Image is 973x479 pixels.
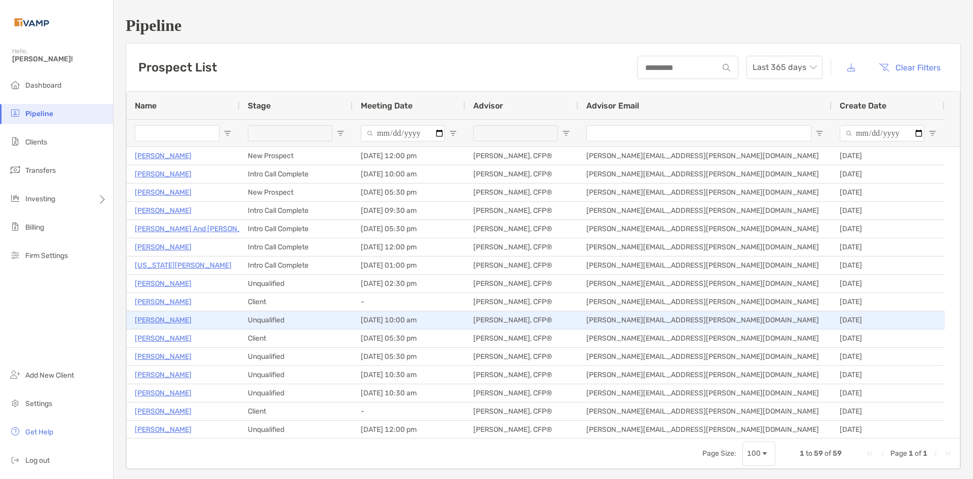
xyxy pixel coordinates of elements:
img: logout icon [9,454,21,466]
div: [PERSON_NAME][EMAIL_ADDRESS][PERSON_NAME][DOMAIN_NAME] [578,293,832,311]
p: [PERSON_NAME] [135,369,192,381]
div: [DATE] 05:30 pm [353,220,465,238]
img: pipeline icon [9,107,21,119]
span: Meeting Date [361,101,413,110]
div: [PERSON_NAME][EMAIL_ADDRESS][PERSON_NAME][DOMAIN_NAME] [578,220,832,238]
div: New Prospect [240,147,353,165]
img: Zoe Logo [12,4,51,41]
div: [PERSON_NAME][EMAIL_ADDRESS][PERSON_NAME][DOMAIN_NAME] [578,421,832,438]
div: Intro Call Complete [240,256,353,274]
span: Investing [25,195,55,203]
span: Get Help [25,428,53,436]
span: of [825,449,831,458]
span: [PERSON_NAME]! [12,55,107,63]
a: [PERSON_NAME] [135,423,192,436]
div: [DATE] [832,311,945,329]
div: Unqualified [240,275,353,292]
span: Clients [25,138,47,146]
div: [DATE] 12:00 pm [353,238,465,256]
a: [PERSON_NAME] [135,332,192,345]
div: [DATE] [832,421,945,438]
a: [PERSON_NAME] [135,296,192,308]
img: input icon [723,64,730,71]
p: [PERSON_NAME] [135,314,192,326]
div: Unqualified [240,384,353,402]
span: Last 365 days [753,56,816,79]
span: Advisor Email [586,101,639,110]
p: [PERSON_NAME] And [PERSON_NAME] [135,223,264,235]
div: [DATE] 12:00 pm [353,421,465,438]
div: Page Size [742,441,775,466]
input: Create Date Filter Input [840,125,924,141]
div: [PERSON_NAME][EMAIL_ADDRESS][PERSON_NAME][DOMAIN_NAME] [578,384,832,402]
button: Open Filter Menu [815,129,824,137]
img: investing icon [9,192,21,204]
div: [DATE] 05:30 pm [353,329,465,347]
span: Pipeline [25,109,53,118]
div: [PERSON_NAME][EMAIL_ADDRESS][PERSON_NAME][DOMAIN_NAME] [578,329,832,347]
input: Name Filter Input [135,125,219,141]
span: Page [890,449,907,458]
button: Open Filter Menu [562,129,570,137]
img: firm-settings icon [9,249,21,261]
div: [DATE] [832,256,945,274]
div: [PERSON_NAME][EMAIL_ADDRESS][PERSON_NAME][DOMAIN_NAME] [578,202,832,219]
div: [PERSON_NAME], CFP® [465,147,578,165]
span: Create Date [840,101,886,110]
div: [DATE] [832,147,945,165]
a: [US_STATE][PERSON_NAME] [135,259,232,272]
div: [PERSON_NAME], CFP® [465,384,578,402]
div: [PERSON_NAME], CFP® [465,183,578,201]
a: [PERSON_NAME] [135,387,192,399]
div: [PERSON_NAME][EMAIL_ADDRESS][PERSON_NAME][DOMAIN_NAME] [578,238,832,256]
div: Intro Call Complete [240,220,353,238]
img: transfers icon [9,164,21,176]
div: [DATE] 02:30 pm [353,275,465,292]
span: Name [135,101,157,110]
span: Firm Settings [25,251,68,260]
input: Meeting Date Filter Input [361,125,445,141]
div: [DATE] 10:00 am [353,311,465,329]
div: Client [240,329,353,347]
div: Client [240,402,353,420]
div: Unqualified [240,311,353,329]
div: Intro Call Complete [240,202,353,219]
img: clients icon [9,135,21,148]
div: [DATE] [832,202,945,219]
div: [DATE] [832,384,945,402]
div: [DATE] [832,293,945,311]
a: [PERSON_NAME] [135,150,192,162]
div: [PERSON_NAME][EMAIL_ADDRESS][PERSON_NAME][DOMAIN_NAME] [578,311,832,329]
h3: Prospect List [138,60,217,75]
div: [DATE] 10:30 am [353,366,465,384]
div: [PERSON_NAME][EMAIL_ADDRESS][PERSON_NAME][DOMAIN_NAME] [578,256,832,274]
span: Dashboard [25,81,61,90]
div: [PERSON_NAME], CFP® [465,220,578,238]
a: [PERSON_NAME] [135,405,192,418]
span: 59 [833,449,842,458]
a: [PERSON_NAME] [135,168,192,180]
h1: Pipeline [126,16,961,35]
div: New Prospect [240,183,353,201]
div: [DATE] [832,238,945,256]
img: billing icon [9,220,21,233]
span: 1 [923,449,927,458]
div: [PERSON_NAME][EMAIL_ADDRESS][PERSON_NAME][DOMAIN_NAME] [578,165,832,183]
div: [DATE] 12:00 pm [353,147,465,165]
span: 1 [800,449,804,458]
button: Open Filter Menu [449,129,457,137]
p: [PERSON_NAME] [135,277,192,290]
div: Client [240,293,353,311]
button: Open Filter Menu [928,129,937,137]
div: [DATE] [832,275,945,292]
div: Intro Call Complete [240,165,353,183]
span: 59 [814,449,823,458]
div: [DATE] [832,329,945,347]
